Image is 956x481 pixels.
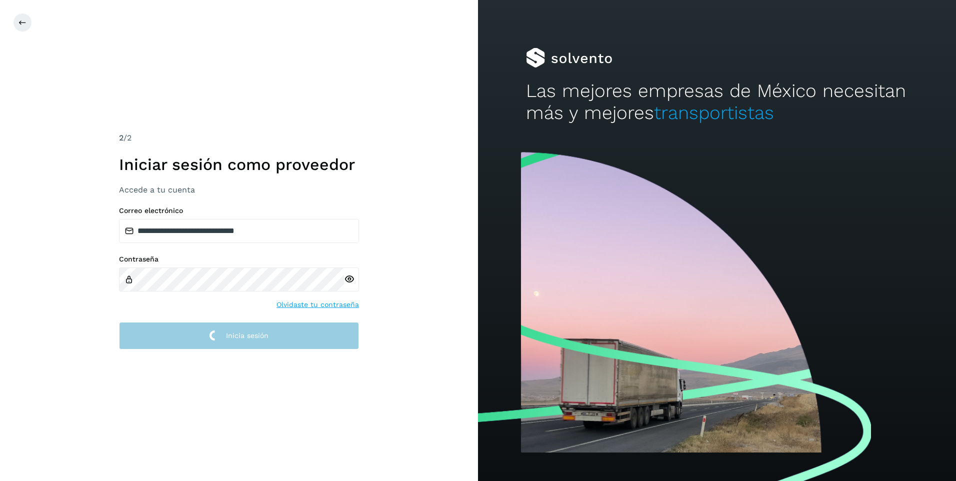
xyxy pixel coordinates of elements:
button: Inicia sesión [119,322,359,349]
span: Inicia sesión [226,332,268,339]
a: Olvidaste tu contraseña [276,299,359,310]
span: 2 [119,133,123,142]
span: transportistas [654,102,774,123]
label: Correo electrónico [119,206,359,215]
div: /2 [119,132,359,144]
h2: Las mejores empresas de México necesitan más y mejores [526,80,908,124]
label: Contraseña [119,255,359,263]
h3: Accede a tu cuenta [119,185,359,194]
h1: Iniciar sesión como proveedor [119,155,359,174]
